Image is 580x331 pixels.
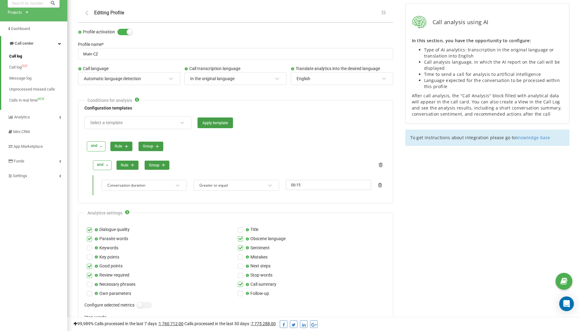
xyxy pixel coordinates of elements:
h1: Editing Profile [94,10,124,16]
label: Parasite words [94,236,128,242]
label: Call transcription language [184,65,286,72]
span: Calls processed in the last 7 days : [94,321,183,326]
p: After call analysis, the "Call Analysis" block filled with analytical data will appear in the cal... [412,93,563,117]
span: 99,989% [73,321,94,326]
label: Profile name * [78,41,393,48]
label: Sentiment [246,245,270,251]
p: To get instructions about integration please go to [410,135,564,141]
button: rule [110,142,132,151]
button: group [145,161,169,170]
label: Review required [94,272,129,279]
div: Conditions for analysis [87,97,132,103]
label: Call summary [246,281,276,288]
label: Obscene language [246,236,286,242]
label: Follow-up [246,290,269,297]
label: Call language [78,65,180,72]
label: Title [246,226,258,233]
li: Call analysis language, in which the AI report on the call will be displayed [424,59,563,71]
div: Select a template [90,121,123,125]
span: Calls processed in the last 30 days : [184,321,276,326]
div: Automatic language detection [84,76,141,81]
a: Unprocessed missed calls [9,84,67,95]
span: Unprocessed missed calls [9,86,55,92]
button: rule [116,161,139,170]
div: and [91,143,97,149]
label: Necessary phrases [94,281,135,288]
a: Call logOLD [9,62,67,73]
span: Settings [13,173,27,178]
span: App Marketplace [13,144,43,149]
span: Calls in real time [9,97,38,103]
label: Profile activation [78,29,115,35]
a: Calls in real timeNEW [9,95,67,106]
label: Keywords [94,245,118,251]
label: Configure selected metrics [84,302,135,309]
div: Open Intercom Messenger [559,296,574,311]
div: In the original language [190,76,235,81]
div: and [97,162,103,168]
li: Time to send a call for analysis to artificial intelligence [424,71,563,77]
span: Funds [14,159,24,163]
label: Key points [94,254,119,261]
u: 1 760 712,00 [159,321,183,326]
label: Own parameters [94,290,131,297]
span: Mini CRM [13,129,30,134]
div: Greater or equal [199,183,228,188]
span: Call log [9,53,22,59]
span: Analytics [14,115,30,119]
input: 00:00 [286,180,371,190]
a: Call log [9,51,67,62]
label: Next steps [246,263,271,270]
p: In this section, you have the opportunity to configure: [412,38,563,44]
button: group [139,142,163,151]
a: knowledge base [516,135,550,140]
a: Call center [1,36,67,51]
label: Translate analytics into the desired language [291,65,393,72]
span: Call log [9,64,22,70]
div: Projects [8,9,22,15]
span: Call center [15,41,34,46]
div: English [297,76,310,81]
u: 7 775 288,00 [251,321,276,326]
li: Type of AI analytics: transcription in the original language or translation into English [424,47,563,59]
input: Profile name [78,48,393,60]
button: Apply template [198,117,233,128]
label: Configuration templates [84,105,387,112]
span: Message log [9,75,31,81]
div: Call analysis using AI [412,16,563,28]
a: Message log [9,73,67,84]
label: Mistakes [246,254,268,261]
div: Conversation duration [107,183,145,188]
label: Stop-words [84,314,387,321]
li: Language expected for the conversation to be processed within this profile [424,77,563,90]
label: Good points [94,263,123,270]
label: Dialogue quality [94,226,130,233]
div: Analytics settings [87,210,122,216]
label: Stop-words [246,272,272,279]
span: Dashboard [11,26,30,31]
